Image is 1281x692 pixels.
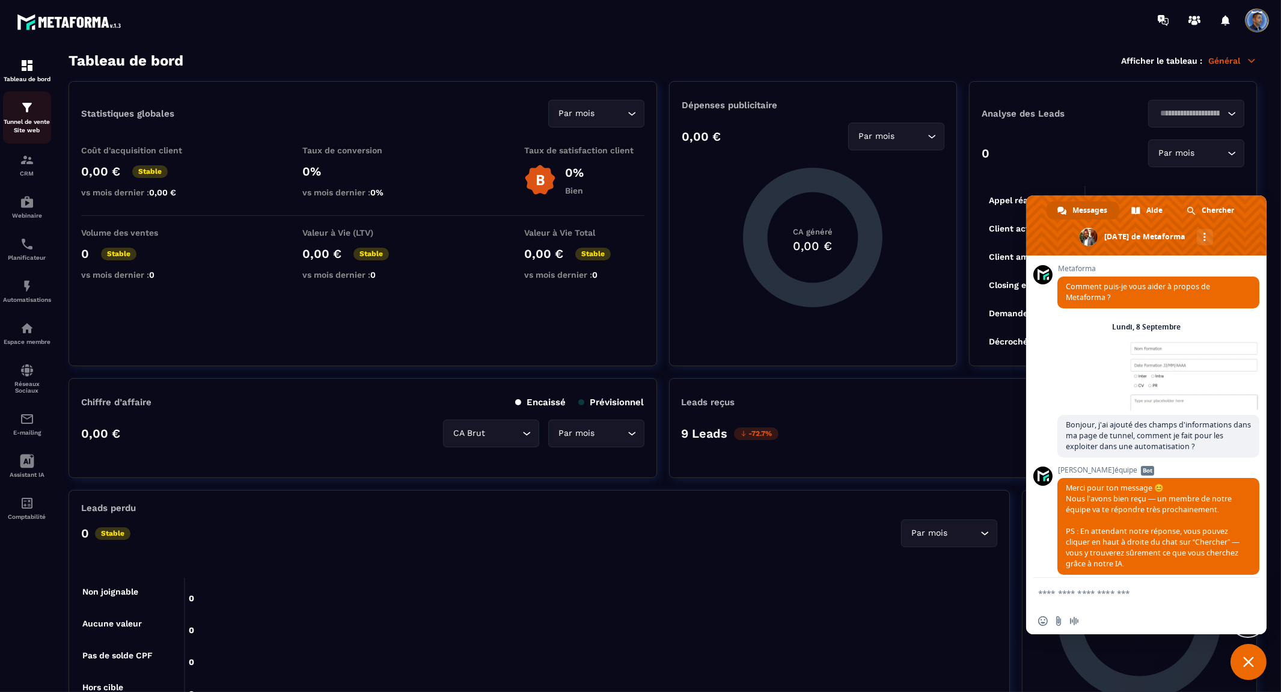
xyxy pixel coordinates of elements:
span: 0 [592,270,598,280]
div: Fermer le chat [1231,644,1267,680]
div: Search for option [443,420,539,447]
span: Par mois [909,527,950,540]
span: Insérer un emoji [1038,616,1048,626]
tspan: Closing en cours [989,280,1057,290]
div: Search for option [1148,100,1244,127]
div: Aide [1120,201,1175,219]
p: vs mois dernier : [81,270,201,280]
p: Assistant IA [3,471,51,478]
span: Messages [1072,201,1107,219]
span: [PERSON_NAME]équipe [1057,466,1259,474]
p: Automatisations [3,296,51,303]
span: Chercher [1202,201,1234,219]
p: Bien [565,186,584,195]
div: Chercher [1176,201,1246,219]
input: Search for option [598,107,625,120]
input: Search for option [897,130,925,143]
img: logo [17,11,125,33]
span: Par mois [856,130,897,143]
input: Search for option [950,527,977,540]
p: 0,00 € [81,426,120,441]
span: Envoyer un fichier [1054,616,1063,626]
tspan: Demande de Quiz [989,308,1061,318]
span: Par mois [556,427,598,440]
p: Statistiques globales [81,108,174,119]
p: 0 [81,246,89,261]
a: Assistant IA [3,445,51,487]
p: -72.7% [734,427,778,440]
span: Bonjour, j'ai ajouté des champs d'informations dans ma page de tunnel, comment je fait pour les e... [1066,420,1251,452]
tspan: Aucune valeur [82,619,142,628]
p: Taux de conversion [302,145,423,155]
span: Message audio [1069,616,1079,626]
tspan: Hors cible [82,682,123,692]
img: social-network [20,363,34,378]
span: Metaforma [1057,265,1259,273]
a: formationformationCRM [3,144,51,186]
span: Par mois [1156,147,1197,160]
span: Par mois [556,107,598,120]
input: Search for option [1197,147,1224,160]
span: 0 [149,270,154,280]
div: Search for option [848,123,944,150]
div: Search for option [1148,139,1244,167]
p: vs mois dernier : [302,188,423,197]
p: Encaissé [515,397,566,408]
p: Tableau de bord [3,76,51,82]
span: Aide [1146,201,1163,219]
div: Search for option [548,420,644,447]
tspan: Pas de solde CPF [82,651,153,660]
a: automationsautomationsEspace membre [3,312,51,354]
p: Prévisionnel [578,397,644,408]
span: CA Brut [451,427,488,440]
span: 0,00 € [149,188,176,197]
img: automations [20,321,34,335]
a: social-networksocial-networkRéseaux Sociaux [3,354,51,403]
p: 0 [81,526,89,540]
img: accountant [20,496,34,510]
p: Volume des ventes [81,228,201,237]
p: Analyse des Leads [982,108,1113,119]
img: automations [20,279,34,293]
p: Stable [575,248,611,260]
tspan: Décroché [989,337,1028,346]
p: vs mois dernier : [81,188,201,197]
p: Général [1208,55,1257,66]
img: scheduler [20,237,34,251]
img: formation [20,153,34,167]
p: Taux de satisfaction client [524,145,644,155]
p: vs mois dernier : [302,270,423,280]
a: accountantaccountantComptabilité [3,487,51,529]
img: formation [20,58,34,73]
p: Valeur à Vie (LTV) [302,228,423,237]
div: Lundi, 8 Septembre [1112,323,1181,331]
img: automations [20,195,34,209]
span: 0% [370,188,384,197]
img: b-badge-o.b3b20ee6.svg [524,164,556,196]
textarea: Entrez votre message... [1038,588,1228,599]
input: Search for option [488,427,519,440]
p: 0,00 € [81,164,120,179]
span: Merci pour ton message 😊 Nous l’avons bien reçu — un membre de notre équipe va te répondre très p... [1066,483,1240,569]
p: Valeur à Vie Total [524,228,644,237]
p: Planificateur [3,254,51,261]
p: Stable [101,248,136,260]
a: formationformationTableau de bord [3,49,51,91]
tspan: Non joignable [82,587,138,597]
input: Search for option [1156,107,1224,120]
h3: Tableau de bord [69,52,183,69]
div: Search for option [901,519,997,547]
input: Search for option [598,427,625,440]
p: CRM [3,170,51,177]
a: schedulerschedulerPlanificateur [3,228,51,270]
a: emailemailE-mailing [3,403,51,445]
p: Tunnel de vente Site web [3,118,51,135]
tspan: Appel réalisé - en a... [989,195,1075,205]
tspan: Client ambassadeur [989,252,1071,262]
img: formation [20,100,34,115]
a: formationformationTunnel de vente Site web [3,91,51,144]
p: Comptabilité [3,513,51,520]
a: automationsautomationsAutomatisations [3,270,51,312]
p: E-mailing [3,429,51,436]
p: Stable [132,165,168,178]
